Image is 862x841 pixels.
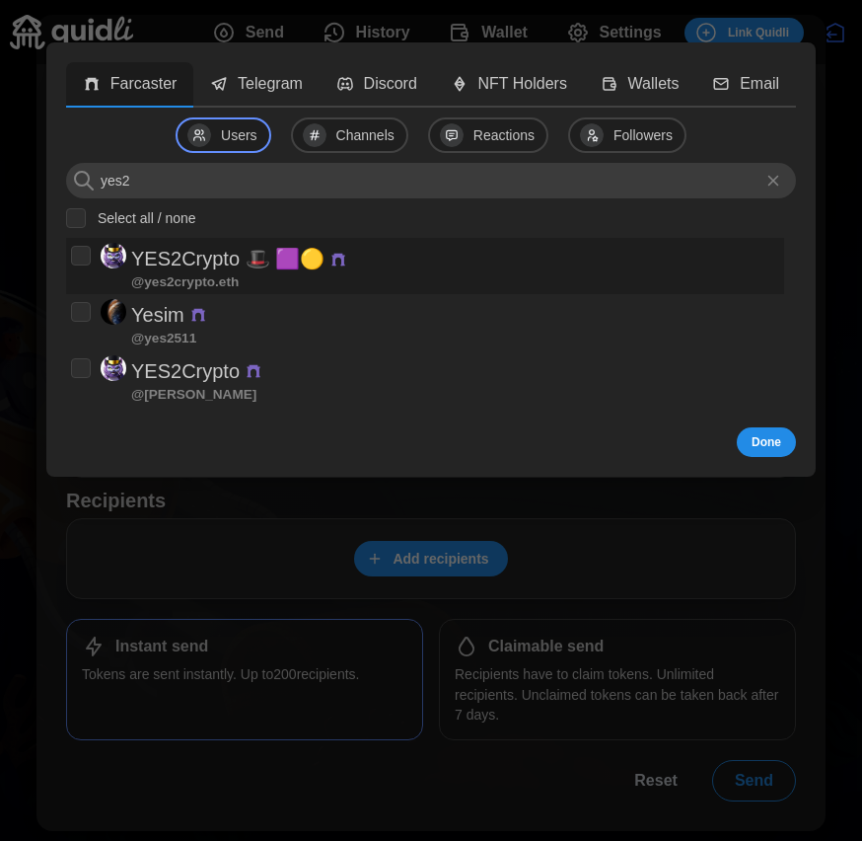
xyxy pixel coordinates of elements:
img: YES2Crypto 🎩 🟪🟡 [101,243,126,268]
input: Username or FID list (comma separated) [66,163,796,198]
p: NFT Holders [478,72,567,97]
p: YES2Crypto [131,355,240,388]
img: YES2Crypto [101,355,126,381]
p: Farcaster [110,72,178,97]
span: Done [752,428,781,456]
p: Yesim [131,299,184,332]
img: Yesim [101,299,126,325]
button: Done [737,427,796,457]
p: Users [221,125,257,147]
label: Select all / none [86,208,196,228]
p: Channels [336,125,395,147]
p: Discord [364,72,417,97]
p: Followers [613,125,673,147]
p: @ yes2511 [131,332,196,345]
p: YES2Crypto 🎩 🟪🟡 [131,243,324,275]
p: Wallets [628,72,680,97]
p: Reactions [473,125,535,147]
p: Email [740,72,779,97]
p: @ [PERSON_NAME] [131,388,256,402]
p: @ yes2crypto.eth [131,275,239,289]
p: Telegram [238,72,303,97]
